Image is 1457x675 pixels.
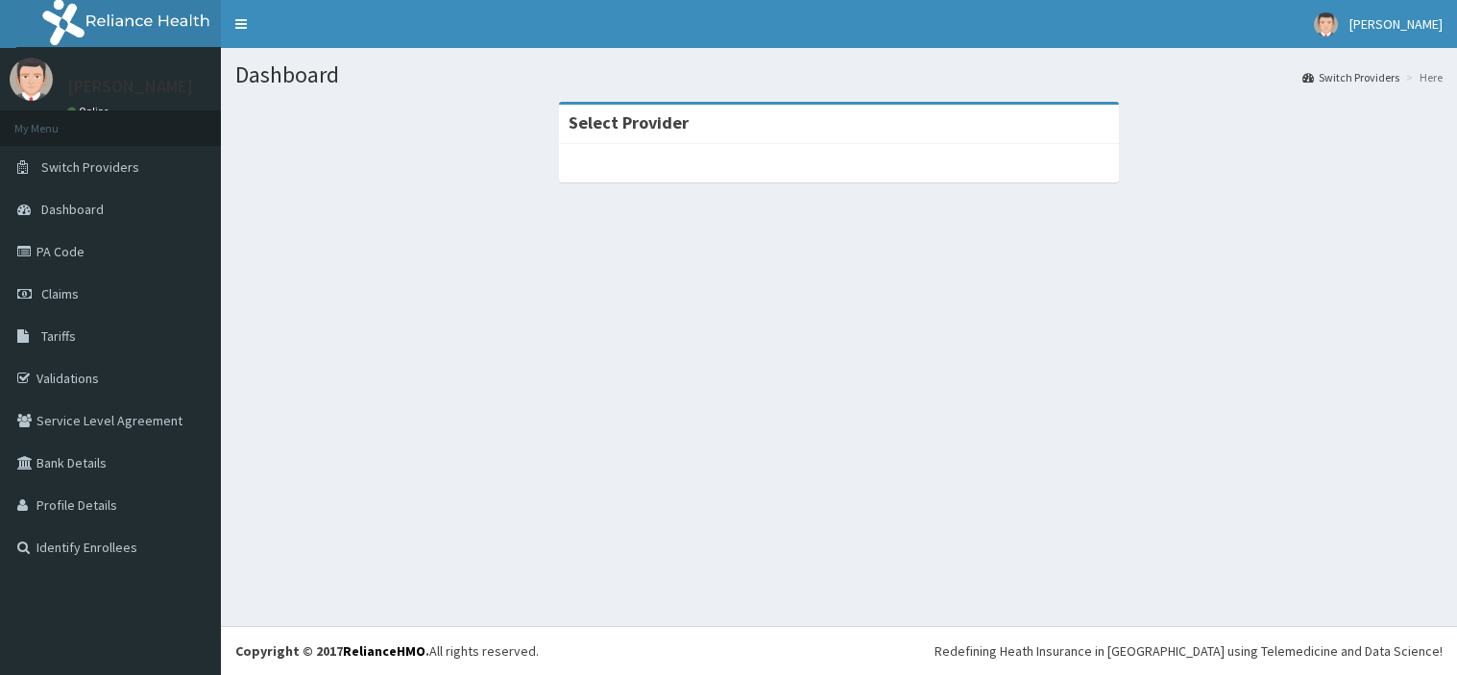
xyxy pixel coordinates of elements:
[41,285,79,302] span: Claims
[235,642,429,660] strong: Copyright © 2017 .
[221,626,1457,675] footer: All rights reserved.
[569,111,689,133] strong: Select Provider
[41,327,76,345] span: Tariffs
[1302,69,1399,85] a: Switch Providers
[41,158,139,176] span: Switch Providers
[235,62,1443,87] h1: Dashboard
[935,641,1443,661] div: Redefining Heath Insurance in [GEOGRAPHIC_DATA] using Telemedicine and Data Science!
[343,642,425,660] a: RelianceHMO
[10,58,53,101] img: User Image
[1314,12,1338,36] img: User Image
[67,105,113,118] a: Online
[1349,15,1443,33] span: [PERSON_NAME]
[67,78,193,95] p: [PERSON_NAME]
[1401,69,1443,85] li: Here
[41,201,104,218] span: Dashboard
